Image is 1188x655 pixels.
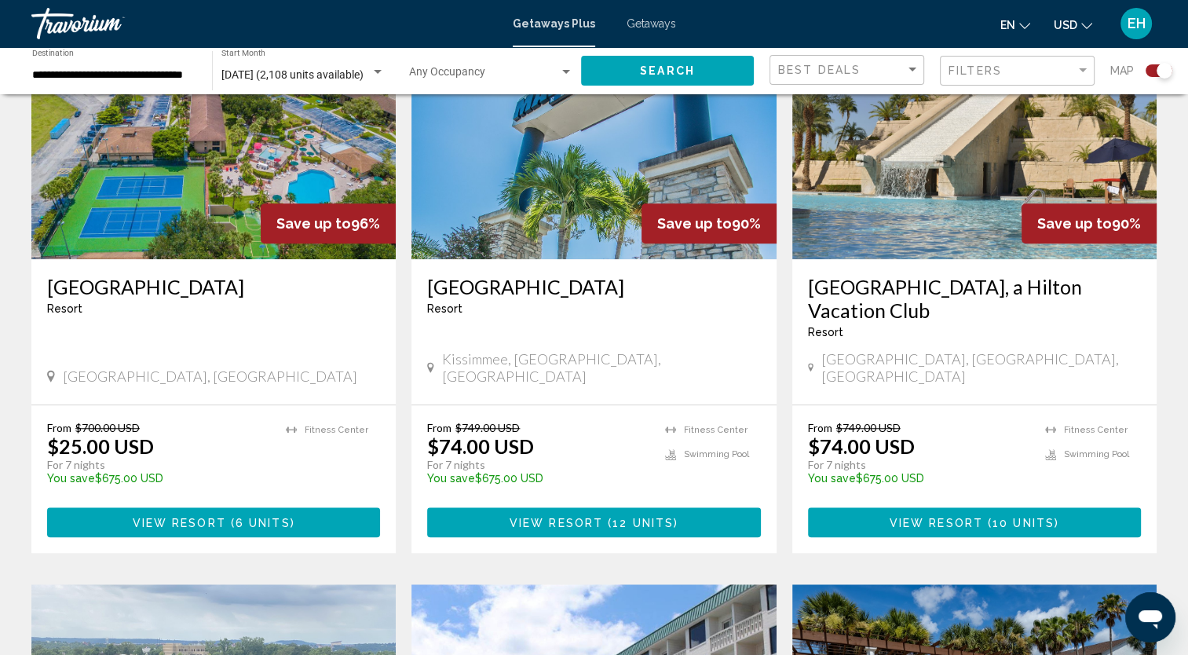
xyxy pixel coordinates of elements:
span: 12 units [612,517,674,529]
button: Change language [1000,13,1030,36]
span: Fitness Center [305,425,368,435]
button: User Menu [1116,7,1157,40]
span: $749.00 USD [455,421,520,434]
span: View Resort [890,517,983,529]
span: [GEOGRAPHIC_DATA], [GEOGRAPHIC_DATA] [63,368,357,385]
span: You save [427,472,475,485]
button: View Resort(12 units) [427,507,760,536]
button: Search [581,56,754,85]
span: You save [808,472,856,485]
span: USD [1054,19,1077,31]
p: For 7 nights [47,458,270,472]
span: ( ) [226,517,295,529]
a: [GEOGRAPHIC_DATA], a Hilton Vacation Club [808,275,1141,322]
span: 10 units [992,517,1055,529]
span: Map [1110,60,1134,82]
a: Getaways Plus [513,17,595,30]
button: View Resort(10 units) [808,507,1141,536]
span: Filters [949,64,1002,77]
p: $675.00 USD [808,472,1029,485]
span: Save up to [657,215,732,232]
span: $749.00 USD [836,421,901,434]
span: From [427,421,451,434]
span: You save [47,472,95,485]
span: Search [640,65,695,78]
a: Getaways [627,17,676,30]
img: 8461E01X.jpg [411,8,776,259]
span: Best Deals [778,64,861,76]
span: 6 units [236,517,291,529]
a: [GEOGRAPHIC_DATA] [427,275,760,298]
button: Filter [940,55,1095,87]
span: [GEOGRAPHIC_DATA], [GEOGRAPHIC_DATA], [GEOGRAPHIC_DATA] [821,350,1141,385]
img: DN84O01X.jpg [792,8,1157,259]
div: 96% [261,203,396,243]
button: View Resort(6 units) [47,507,380,536]
span: Save up to [276,215,351,232]
iframe: Button to launch messaging window [1125,592,1175,642]
span: Resort [808,326,843,338]
span: ( ) [983,517,1059,529]
a: Travorium [31,8,497,39]
button: Change currency [1054,13,1092,36]
a: [GEOGRAPHIC_DATA] [47,275,380,298]
img: ii_leh1.jpg [31,8,396,259]
div: 90% [642,203,777,243]
p: $25.00 USD [47,434,154,458]
p: $74.00 USD [427,434,534,458]
p: $675.00 USD [427,472,649,485]
span: Resort [47,302,82,315]
span: Fitness Center [1064,425,1128,435]
span: View Resort [510,517,603,529]
span: Kissimmee, [GEOGRAPHIC_DATA], [GEOGRAPHIC_DATA] [442,350,761,385]
span: From [808,421,832,434]
span: en [1000,19,1015,31]
span: $700.00 USD [75,421,140,434]
p: $74.00 USD [808,434,915,458]
span: View Resort [133,517,226,529]
span: Resort [427,302,462,315]
mat-select: Sort by [778,64,919,77]
span: Fitness Center [684,425,748,435]
p: $675.00 USD [47,472,270,485]
span: Swimming Pool [1064,449,1129,459]
span: ( ) [603,517,678,529]
p: For 7 nights [808,458,1029,472]
span: EH [1128,16,1146,31]
span: [DATE] (2,108 units available) [221,68,364,81]
div: 90% [1022,203,1157,243]
span: Save up to [1037,215,1112,232]
p: For 7 nights [427,458,649,472]
span: From [47,421,71,434]
span: Swimming Pool [684,449,749,459]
